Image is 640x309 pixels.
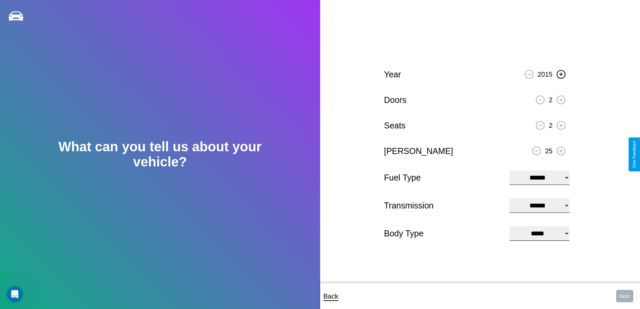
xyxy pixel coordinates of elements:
[384,144,453,159] p: [PERSON_NAME]
[7,286,23,302] iframe: Intercom live chat
[538,68,553,80] p: 2015
[384,118,406,133] p: Seats
[632,141,637,168] div: Give Feedback
[384,226,503,241] p: Body Type
[384,67,401,82] p: Year
[384,92,407,108] p: Doors
[549,94,552,106] p: 2
[549,119,552,131] p: 2
[545,145,552,157] p: 25
[616,290,633,302] button: Next
[384,198,503,213] p: Transmission
[32,139,288,169] h2: What can you tell us about your vehicle?
[324,290,338,302] p: Back
[384,170,503,185] p: Fuel Type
